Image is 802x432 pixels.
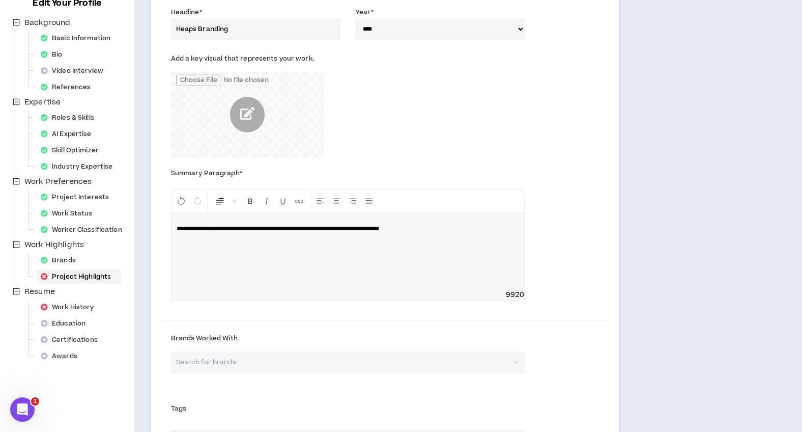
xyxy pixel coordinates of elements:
input: Case Study Headline [171,18,340,40]
div: Industry Expertise [37,159,123,174]
div: Worker Classification [37,223,132,237]
button: Format Bold [243,192,258,210]
div: Basic Information [37,31,121,45]
div: Project Interests [37,190,119,204]
span: minus-square [13,241,20,248]
div: Brands [37,253,86,267]
button: Undo [174,192,189,210]
div: Bio [37,47,73,62]
div: Awards [37,349,88,363]
span: Resume [24,286,55,297]
span: minus-square [13,19,20,26]
button: Format Italics [259,192,274,210]
span: 9920 [506,290,525,300]
button: Left Align [312,192,328,210]
div: Skill Optimizer [37,143,109,157]
div: Certifications [37,333,108,347]
div: Project Highlights [37,269,121,284]
button: Redo [190,192,205,210]
div: References [37,80,101,94]
span: Work Preferences [24,176,92,187]
span: 1 [31,397,39,406]
span: Work Highlights [24,239,84,250]
label: Add a key visual that represents your work. [171,50,314,67]
span: Brands Worked With [171,334,238,343]
span: minus-square [13,288,20,295]
span: Work Preferences [22,176,94,188]
button: Center Align [329,192,344,210]
div: Video Interview [37,64,113,78]
span: minus-square [13,98,20,105]
button: Insert Link [292,192,307,210]
button: Justify Align [361,192,377,210]
div: Roles & Skills [37,111,104,125]
span: minus-square [13,178,20,185]
div: Education [37,316,96,331]
div: Work History [37,300,104,314]
label: Headline [171,4,202,20]
button: Format Underline [275,192,291,210]
iframe: Intercom live chat [10,397,35,422]
span: Work Highlights [22,239,86,251]
button: Right Align [345,192,360,210]
span: Expertise [22,96,63,109]
label: Summary Paragraph [171,165,242,181]
div: AI Expertise [37,127,102,141]
span: Resume [22,286,57,298]
span: Background [24,17,70,28]
label: Year [356,4,374,20]
span: Background [22,17,72,29]
div: Work Status [37,206,102,221]
span: Tags [171,404,186,413]
span: Expertise [24,97,61,107]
